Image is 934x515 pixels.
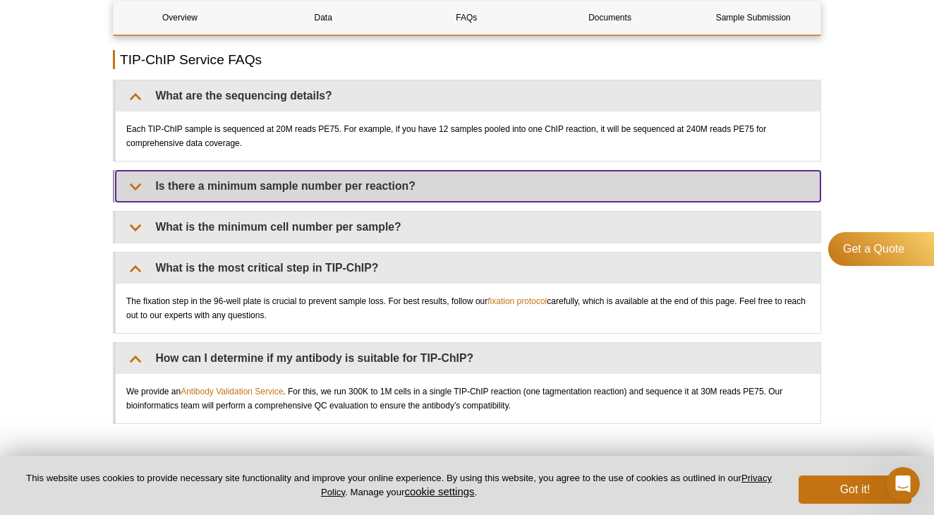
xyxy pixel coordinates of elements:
a: Documents [544,1,677,35]
a: Antibody Validation Service [181,384,283,399]
summary: Is there a minimum sample number per reaction? [116,171,820,202]
summary: What is the most critical step in TIP-ChIP? [116,253,820,284]
div: We provide an . For this, we run 300K to 1M cells in a single TIP-ChIP reaction (one tagmentation... [116,374,820,423]
summary: What are the sequencing details? [116,80,820,111]
a: FAQs [400,1,533,35]
div: Each TIP-ChIP sample is sequenced at 20M reads PE75. For example, if you have 12 samples pooled i... [116,111,820,161]
div: The fixation step in the 96-well plate is crucial to prevent sample loss. For best results, follo... [116,284,820,333]
summary: What is the minimum cell number per sample? [116,212,820,243]
a: Get a Quote [828,232,934,266]
a: Privacy Policy [321,473,772,497]
a: Sample Submission [687,1,820,35]
button: cookie settings [404,485,474,497]
a: Overview [114,1,246,35]
a: Data [257,1,389,35]
iframe: Intercom live chat [886,467,920,501]
h2: TIP-ChIP Service FAQs [113,50,821,69]
a: fixation protocol [487,294,547,308]
p: This website uses cookies to provide necessary site functionality and improve your online experie... [23,472,775,499]
summary: How can I determine if my antibody is suitable for TIP-ChIP? [116,343,820,374]
button: Got it! [799,475,911,504]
